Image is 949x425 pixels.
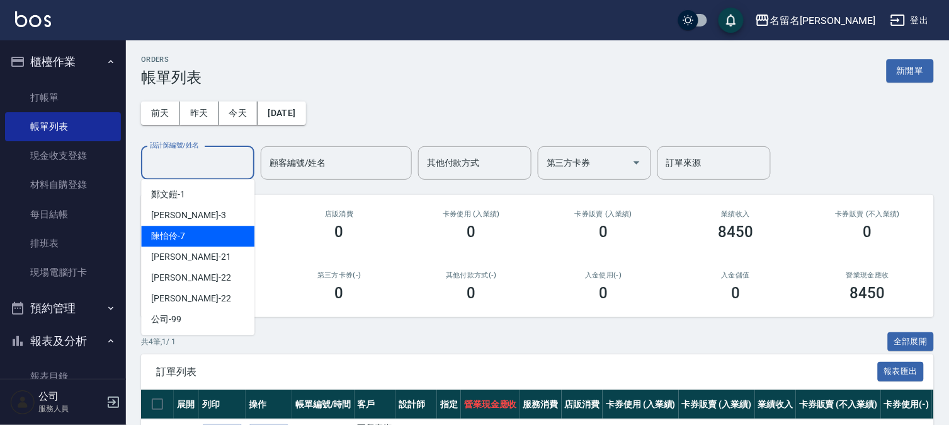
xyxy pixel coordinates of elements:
button: [DATE] [258,102,305,125]
h3: 0 [731,284,740,302]
span: 鄭文鎧 -1 [151,188,185,201]
button: 昨天 [180,102,219,125]
th: 帳單編號/時間 [292,390,355,419]
th: 卡券使用(-) [881,390,933,419]
h3: 0 [599,284,608,302]
a: 報表匯出 [878,365,924,377]
a: 打帳單 [5,83,121,112]
th: 客戶 [355,390,396,419]
h3: 帳單列表 [141,69,202,86]
th: 展開 [174,390,199,419]
h3: 0 [335,223,344,241]
h2: 入金儲值 [685,271,787,279]
img: Person [10,390,35,415]
h3: 0 [335,284,344,302]
button: 前天 [141,102,180,125]
h2: 營業現金應收 [817,271,919,279]
th: 設計師 [395,390,437,419]
th: 店販消費 [562,390,603,419]
span: [PERSON_NAME] -21 [151,250,230,264]
p: 服務人員 [38,403,103,414]
a: 現金收支登錄 [5,141,121,170]
button: 預約管理 [5,292,121,325]
h2: 其他付款方式(-) [421,271,523,279]
span: 陳怡伶 -7 [151,230,185,243]
button: 報表匯出 [878,362,924,381]
th: 指定 [437,390,461,419]
th: 操作 [246,390,292,419]
h3: 0 [467,284,476,302]
a: 帳單列表 [5,112,121,141]
a: 新開單 [887,64,934,76]
span: [PERSON_NAME] -22 [151,271,230,284]
h3: 0 [599,223,608,241]
h5: 公司 [38,390,103,403]
a: 排班表 [5,229,121,258]
h2: 第三方卡券(-) [288,271,390,279]
button: 名留名[PERSON_NAME] [750,8,880,33]
h2: ORDERS [141,55,202,64]
h3: 0 [863,223,872,241]
h2: 業績收入 [685,210,787,218]
a: 每日結帳 [5,200,121,229]
img: Logo [15,11,51,27]
th: 卡券販賣 (不入業績) [796,390,880,419]
p: 共 4 筆, 1 / 1 [141,336,176,347]
th: 營業現金應收 [461,390,520,419]
button: 登出 [885,9,934,32]
a: 報表目錄 [5,362,121,391]
h2: 卡券販賣 (入業績) [552,210,654,218]
h2: 入金使用(-) [552,271,654,279]
a: 現場電腦打卡 [5,258,121,287]
th: 卡券販賣 (入業績) [679,390,755,419]
button: 報表及分析 [5,325,121,358]
h2: 店販消費 [288,210,390,218]
h3: 0 [467,223,476,241]
span: [PERSON_NAME] -3 [151,209,225,222]
div: 名留名[PERSON_NAME] [770,13,875,28]
h3: 8450 [850,284,885,302]
button: 櫃檯作業 [5,45,121,78]
span: 訂單列表 [156,366,878,378]
button: 新開單 [887,59,934,83]
th: 卡券使用 (入業績) [603,390,679,419]
button: 全部展開 [888,332,935,352]
h2: 卡券使用 (入業績) [421,210,523,218]
button: Open [627,153,647,173]
th: 服務消費 [520,390,562,419]
h3: 8450 [718,223,753,241]
label: 設計師編號/姓名 [150,141,199,150]
h2: 卡券販賣 (不入業績) [817,210,919,218]
span: [PERSON_NAME] -22 [151,292,230,305]
th: 業績收入 [755,390,797,419]
button: save [719,8,744,33]
button: 今天 [219,102,258,125]
span: 公司 -99 [151,313,181,326]
a: 材料自購登錄 [5,170,121,199]
th: 列印 [199,390,246,419]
